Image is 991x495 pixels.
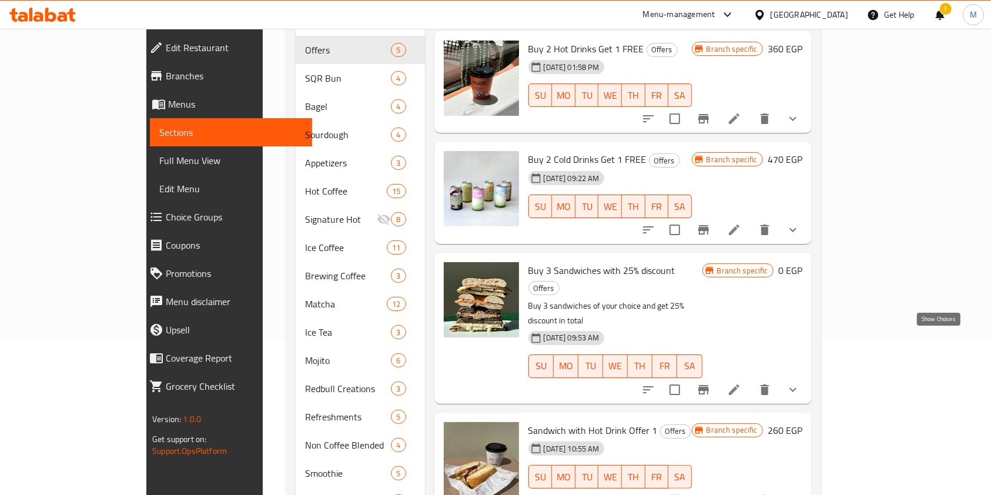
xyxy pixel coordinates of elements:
[528,299,702,328] p: Buy 3 sandwiches of your choice and get 25% discount in total
[662,218,687,242] span: Select to update
[391,156,406,170] div: items
[150,118,312,146] a: Sections
[391,327,405,338] span: 3
[152,412,181,427] span: Version:
[159,125,303,139] span: Sections
[305,184,387,198] span: Hot Coffee
[528,354,554,378] button: SU
[391,355,405,366] span: 6
[159,153,303,168] span: Full Menu View
[751,376,779,404] button: delete
[652,354,677,378] button: FR
[673,87,687,104] span: SA
[296,290,424,318] div: Matcha12
[305,156,391,170] span: Appetizers
[444,262,519,337] img: Buy 3 Sandwiches with 25% discount
[645,465,669,489] button: FR
[166,295,303,309] span: Menu disclaimer
[575,195,599,218] button: TU
[305,128,391,142] span: Sourdough
[305,212,377,226] span: Signature Hot
[558,357,574,374] span: MO
[166,41,303,55] span: Edit Restaurant
[575,83,599,107] button: TU
[305,240,387,255] div: Ice Coffee
[668,465,692,489] button: SA
[305,410,391,424] span: Refreshments
[140,259,312,287] a: Promotions
[539,332,604,343] span: [DATE] 09:53 AM
[391,43,406,57] div: items
[387,299,405,310] span: 12
[528,195,552,218] button: SU
[391,382,406,396] div: items
[779,216,807,244] button: show more
[140,34,312,62] a: Edit Restaurant
[552,83,575,107] button: MO
[649,154,679,168] span: Offers
[387,184,406,198] div: items
[391,73,405,84] span: 4
[391,383,405,394] span: 3
[677,354,702,378] button: SA
[305,43,391,57] span: Offers
[751,105,779,133] button: delete
[534,357,549,374] span: SU
[645,83,669,107] button: FR
[702,424,762,436] span: Branch specific
[628,354,652,378] button: TH
[598,195,622,218] button: WE
[444,41,519,116] img: Buy 2 Hot Drinks Get 1 FREE
[391,129,405,141] span: 4
[391,101,405,112] span: 4
[779,376,807,404] button: show more
[668,83,692,107] button: SA
[391,353,406,367] div: items
[529,282,559,295] span: Offers
[539,443,604,454] span: [DATE] 10:55 AM
[305,438,391,452] span: Non Coffee Blended
[305,466,391,480] span: Smoothie
[702,44,762,55] span: Branch specific
[387,297,406,311] div: items
[140,231,312,259] a: Coupons
[660,424,691,439] div: Offers
[305,297,387,311] span: Matcha
[622,83,645,107] button: TH
[305,99,391,113] div: Bagel
[296,346,424,374] div: Mojito6
[580,469,594,486] span: TU
[305,269,391,283] div: Brewing Coffee
[627,87,641,104] span: TH
[296,149,424,177] div: Appetizers3
[166,379,303,393] span: Grocery Checklist
[598,465,622,489] button: WE
[152,432,206,447] span: Get support on:
[296,205,424,233] div: Signature Hot8
[305,353,391,367] span: Mojito
[305,325,391,339] span: Ice Tea
[166,351,303,365] span: Coverage Report
[779,105,807,133] button: show more
[140,90,312,118] a: Menus
[391,158,405,169] span: 3
[608,357,623,374] span: WE
[296,459,424,487] div: Smoothie5
[305,71,391,85] div: SQR Bun
[391,440,405,451] span: 4
[152,443,227,459] a: Support.OpsPlatform
[391,45,405,56] span: 5
[296,262,424,290] div: Brewing Coffee3
[557,198,571,215] span: MO
[391,269,406,283] div: items
[391,325,406,339] div: items
[554,354,578,378] button: MO
[786,223,800,237] svg: Show Choices
[528,40,644,58] span: Buy 2 Hot Drinks Get 1 FREE
[159,182,303,196] span: Edit Menu
[387,186,405,197] span: 15
[751,216,779,244] button: delete
[391,99,406,113] div: items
